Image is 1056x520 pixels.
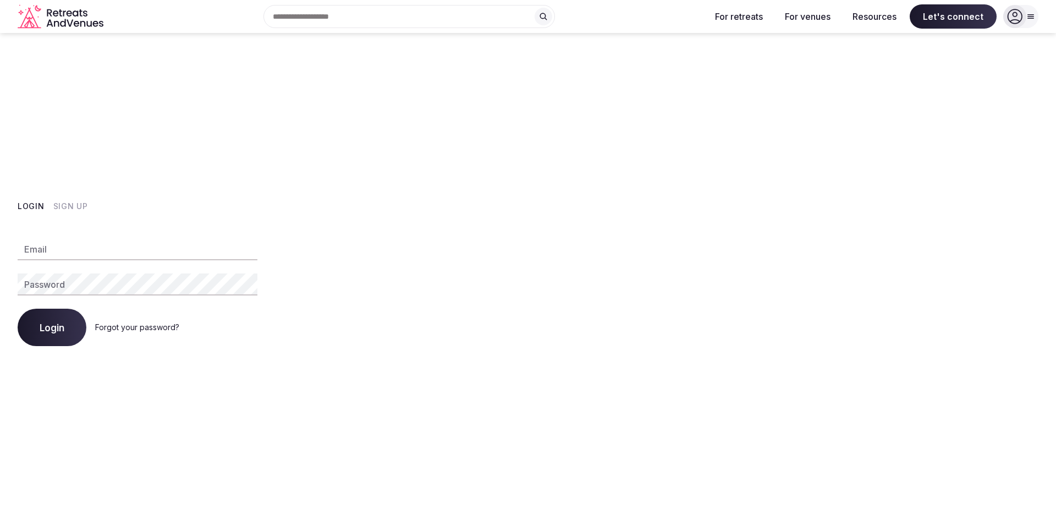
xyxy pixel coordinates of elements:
[18,4,106,29] a: Visit the homepage
[95,322,179,332] a: Forgot your password?
[275,33,1056,513] img: My Account Background
[18,4,106,29] svg: Retreats and Venues company logo
[844,4,905,29] button: Resources
[18,309,86,346] button: Login
[706,4,772,29] button: For retreats
[40,322,64,333] span: Login
[18,201,45,212] button: Login
[53,201,88,212] button: Sign Up
[910,4,997,29] span: Let's connect
[776,4,839,29] button: For venues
